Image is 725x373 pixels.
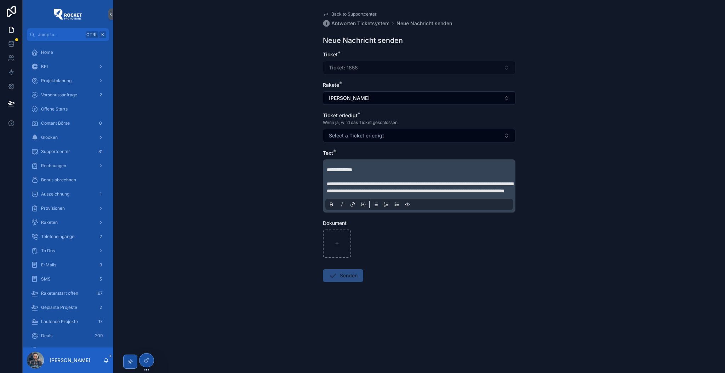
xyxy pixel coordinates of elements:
[41,262,56,268] span: E-Mails
[41,347,72,353] span: Raketen inaktiv
[23,41,113,347] div: scrollable content
[323,120,398,125] span: Wenn ja, wird das Ticket geschlossen
[323,129,515,142] button: Select Button
[41,319,78,324] span: Laufende Projekte
[96,261,105,269] div: 9
[41,276,51,282] span: SMS
[27,131,109,144] a: Glocken
[41,163,66,169] span: Rechnungen
[27,259,109,271] a: E-Mails9
[38,32,83,38] span: Jump to...
[41,220,58,225] span: Raketen
[41,205,65,211] span: Provisionen
[96,91,105,99] div: 2
[41,234,74,239] span: Telefoneingänge
[41,120,70,126] span: Content Börse
[96,317,105,326] div: 17
[41,333,52,339] span: Deals
[27,216,109,229] a: Raketen
[41,64,48,69] span: KPI
[27,230,109,243] a: Telefoneingänge2
[396,20,452,27] a: Neue Nachricht senden
[27,344,109,356] a: Raketen inaktiv
[27,159,109,172] a: Rechnungen
[41,106,68,112] span: Offene Starts
[27,60,109,73] a: KPI
[100,32,105,38] span: K
[323,35,403,45] h1: Neue Nachricht senden
[96,119,105,128] div: 0
[331,11,377,17] span: Back to Supportcenter
[27,329,109,342] a: Deals209
[41,92,77,98] span: Vorschussanfrage
[27,287,109,300] a: Raketenstart offen167
[41,78,72,84] span: Projektplanung
[93,332,105,340] div: 209
[41,177,76,183] span: Bonus abrechnen
[331,20,389,27] span: Antworten Ticketsystem
[54,9,82,20] img: App logo
[27,89,109,101] a: Vorschussanfrage2
[27,174,109,186] a: Bonus abrechnen
[27,244,109,257] a: To Dos
[27,301,109,314] a: Geplante Projekte2
[323,220,347,226] span: Dokument
[323,82,339,88] span: Rakete
[27,46,109,59] a: Home
[94,289,105,298] div: 167
[41,50,53,55] span: Home
[96,303,105,312] div: 2
[27,188,109,200] a: Auszeichnung1
[41,149,70,154] span: Supportcenter
[27,315,109,328] a: Laufende Projekte17
[96,190,105,198] div: 1
[27,273,109,286] a: SMS5
[41,290,78,296] span: Raketenstart offen
[86,31,98,38] span: Ctrl
[96,147,105,156] div: 31
[96,275,105,283] div: 5
[27,74,109,87] a: Projektplanung
[323,20,389,27] a: Antworten Ticketsystem
[329,132,384,139] span: Select a Ticket erledigt
[27,202,109,215] a: Provisionen
[41,248,55,254] span: To Dos
[27,103,109,115] a: Offene Starts
[323,51,338,57] span: Ticket
[41,191,69,197] span: Auszeichnung
[323,11,377,17] a: Back to Supportcenter
[96,232,105,241] div: 2
[27,28,109,41] button: Jump to...CtrlK
[41,135,58,140] span: Glocken
[27,117,109,130] a: Content Börse0
[41,305,77,310] span: Geplante Projekte
[50,357,90,364] p: [PERSON_NAME]
[329,95,370,102] span: [PERSON_NAME]
[323,150,333,156] span: Text
[27,145,109,158] a: Supportcenter31
[323,91,515,105] button: Select Button
[323,112,358,118] span: Ticket erledigt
